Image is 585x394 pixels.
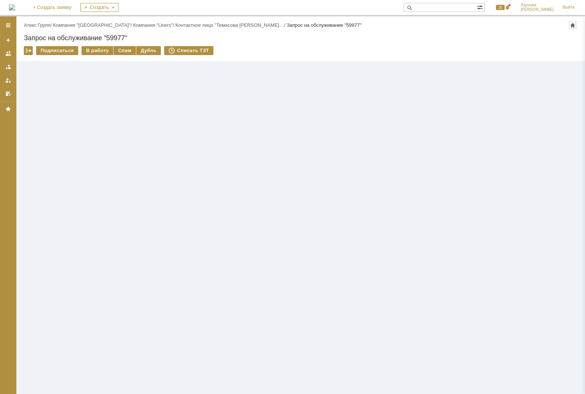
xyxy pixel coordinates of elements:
[175,22,287,28] div: /
[568,21,577,30] div: Сделать домашней страницей
[2,61,14,73] a: Заявки в моей ответственности
[80,3,118,12] div: Создать
[53,22,133,28] div: /
[24,46,33,55] div: Работа с массовостью
[2,74,14,86] a: Мои заявки
[175,22,284,28] a: Контактное лицо "Темасова [PERSON_NAME]…
[2,34,14,46] a: Создать заявку
[477,3,484,10] span: Расширенный поиск
[24,22,53,28] div: /
[2,88,14,100] a: Мои согласования
[9,4,15,10] img: logo
[24,22,50,28] a: Атекс Групп
[496,5,505,10] span: 26
[9,4,15,10] a: Перейти на домашнюю страницу
[2,48,14,60] a: Заявки на командах
[521,7,554,12] span: [PERSON_NAME]
[133,22,176,28] div: /
[521,3,554,7] span: Лаунова
[287,22,362,28] div: Запрос на обслуживание "59977"
[133,22,173,28] a: Компания "Users"
[53,22,131,28] a: Компания "[GEOGRAPHIC_DATA]"
[24,34,578,42] div: Запрос на обслуживание "59977"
